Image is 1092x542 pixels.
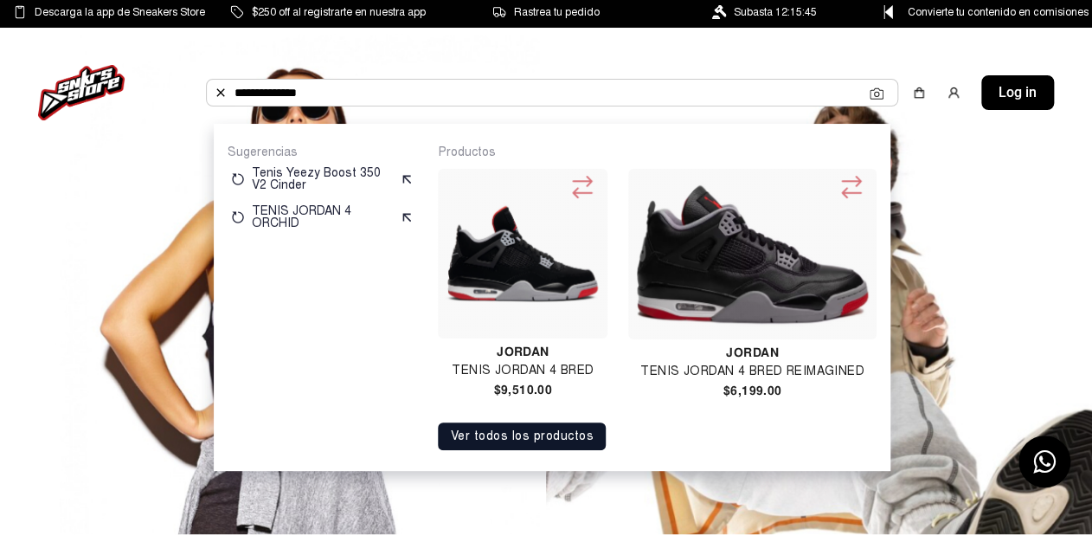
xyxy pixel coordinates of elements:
[635,176,870,332] img: TENIS JORDAN 4 BRED REIMAGINED
[734,3,817,22] span: Subasta 12:15:45
[438,345,607,358] h4: Jordan
[947,86,960,100] img: user
[35,3,205,22] span: Descarga la app de Sneakers Store
[438,365,607,377] h4: Tenis Jordan 4 Bred
[438,423,606,450] button: Ver todos los productos
[38,65,125,120] img: logo
[877,5,899,19] img: Control Point Icon
[228,145,417,160] p: Sugerencias
[907,3,1088,22] span: Convierte tu contenido en comisiones
[231,210,245,224] img: restart.svg
[231,172,245,186] img: restart.svg
[438,384,607,396] h4: $9,510.00
[628,365,877,377] h4: TENIS JORDAN 4 BRED REIMAGINED
[252,3,426,22] span: $250 off al registrarte en nuestra app
[912,86,926,100] img: shopping
[252,205,393,229] p: TENIS JORDAN 4 ORCHID
[514,3,600,22] span: Rastrea tu pedido
[628,384,877,397] h4: $6,199.00
[628,346,877,358] h4: Jordan
[400,210,414,224] img: suggest.svg
[400,172,414,186] img: suggest.svg
[870,87,883,100] img: Cámara
[214,86,228,100] img: Buscar
[999,82,1037,103] span: Log in
[252,167,393,191] p: Tenis Yeezy Boost 350 V2 Cinder
[445,176,601,332] img: Tenis Jordan 4 Bred
[438,145,877,160] p: Productos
